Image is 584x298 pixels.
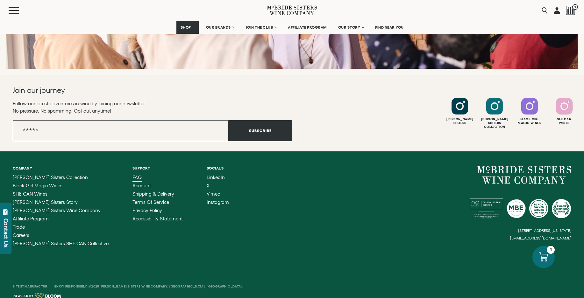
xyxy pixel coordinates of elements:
a: SHOP [176,21,199,34]
a: Follow SHE CAN Wines on Instagram She CanWines [548,98,581,125]
a: Terms of Service [132,200,183,205]
span: Affiliate Program [13,216,49,221]
div: 1 [547,246,555,254]
a: McBride Sisters Story [13,200,109,205]
a: FAQ [132,175,183,180]
span: [PERSON_NAME] Sisters Collection [13,175,88,180]
a: SHE CAN Wines [13,191,109,197]
div: Contact Us [3,218,9,247]
span: AFFILIATE PROGRAM [288,25,327,30]
a: Follow Black Girl Magic Wines on Instagram Black GirlMagic Wines [513,98,546,125]
a: McBride Sisters Wine Company [477,166,571,184]
a: OUR STORY [334,21,368,34]
span: Terms of Service [132,199,169,205]
a: Privacy Policy [132,208,183,213]
span: OUR STORY [338,25,360,30]
button: Subscribe [229,120,292,141]
a: Affiliate Program [13,216,109,221]
span: Careers [13,232,29,238]
div: [PERSON_NAME] Sisters [443,117,476,125]
span: Shipping & Delivery [132,191,174,197]
a: McBride Sisters Collection [13,175,109,180]
div: Black Girl Magic Wines [513,117,546,125]
span: 1 [572,4,578,10]
h2: Join our journey [13,85,264,95]
a: X [207,183,229,188]
a: OUR BRANDS [202,21,239,34]
span: OUR BRANDS [206,25,231,30]
span: Site By [13,285,48,288]
div: She Can Wines [548,117,581,125]
span: Vimeo [207,191,220,197]
span: FAQ [132,175,142,180]
a: Shipping & Delivery [132,191,183,197]
span: Powered by [13,295,33,298]
a: Accessibility Statement [132,216,183,221]
a: Vimeo [207,191,229,197]
input: Email [13,120,229,141]
button: Mobile Menu Trigger [9,7,32,14]
a: Account [132,183,183,188]
a: McBride Sisters SHE CAN Collective [13,241,109,246]
a: Careers [13,233,109,238]
a: Trade [13,225,109,230]
p: Follow our latest adventures in wine by joining our newsletter. No pressure. No spamming. Opt out... [13,100,292,114]
a: Follow McBride Sisters Collection on Instagram [PERSON_NAME] SistersCollection [478,98,511,129]
span: [PERSON_NAME] Sisters SHE CAN Collective [13,241,109,246]
span: Black Girl Magic Wines [13,183,62,188]
span: Account [132,183,151,188]
span: X [207,183,210,188]
span: Trade [13,224,25,230]
a: McBride Sisters Wine Company [13,208,109,213]
a: Follow McBride Sisters on Instagram [PERSON_NAME]Sisters [443,98,476,125]
div: [PERSON_NAME] Sisters Collection [478,117,511,129]
span: FIND NEAR YOU [375,25,404,30]
small: [EMAIL_ADDRESS][DOMAIN_NAME] [510,236,571,240]
span: [PERSON_NAME] Sisters Wine Company [13,208,101,213]
a: Instagram [207,200,229,205]
a: Manufactur [25,285,47,288]
a: LinkedIn [207,175,229,180]
span: SHOP [181,25,191,30]
a: JOIN THE CLUB [242,21,281,34]
span: SHE CAN Wines [13,191,47,197]
span: LinkedIn [207,175,225,180]
a: AFFILIATE PROGRAM [284,21,331,34]
span: JOIN THE CLUB [246,25,273,30]
a: Black Girl Magic Wines [13,183,109,188]
small: [STREET_ADDRESS][US_STATE] [518,228,571,232]
span: Enjoy Responsibly. ©2025 [PERSON_NAME] Sisters Wine Company, [GEOGRAPHIC_DATA], [GEOGRAPHIC_DATA]. [54,285,243,288]
span: [PERSON_NAME] Sisters Story [13,199,78,205]
a: FIND NEAR YOU [371,21,408,34]
span: Privacy Policy [132,208,162,213]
